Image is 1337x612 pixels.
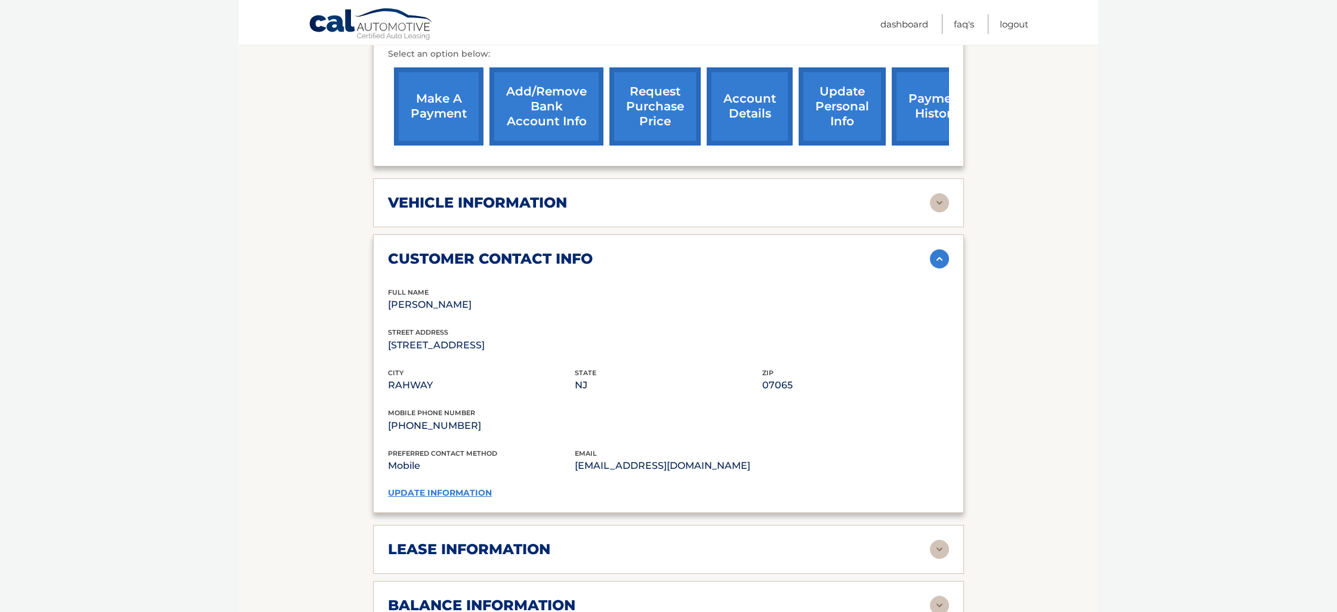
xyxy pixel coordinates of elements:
span: zip [762,369,774,377]
a: account details [707,67,793,146]
h2: lease information [388,540,550,558]
p: 07065 [762,377,949,394]
span: full name [388,288,429,296]
p: [PHONE_NUMBER] [388,418,949,434]
img: accordion-rest.svg [930,193,949,212]
a: FAQ's [954,14,974,34]
span: street address [388,328,448,336]
a: Logout [1000,14,1028,34]
span: city [388,369,403,377]
p: [STREET_ADDRESS] [388,337,575,354]
span: mobile phone number [388,409,475,417]
p: [EMAIL_ADDRESS][DOMAIN_NAME] [575,458,762,474]
a: make a payment [394,67,483,146]
a: payment history [892,67,981,146]
p: [PERSON_NAME] [388,296,575,313]
a: request purchase price [609,67,701,146]
a: Dashboard [880,14,928,34]
p: NJ [575,377,762,394]
h2: vehicle information [388,194,567,212]
span: preferred contact method [388,449,497,458]
a: update information [388,487,492,498]
p: Select an option below: [388,47,949,61]
a: update personal info [799,67,886,146]
img: accordion-active.svg [930,249,949,268]
img: accordion-rest.svg [930,540,949,559]
h2: customer contact info [388,250,593,268]
span: state [575,369,596,377]
p: RAHWAY [388,377,575,394]
a: Add/Remove bank account info [489,67,603,146]
p: Mobile [388,458,575,474]
span: email [575,449,597,458]
a: Cal Automotive [309,8,434,42]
